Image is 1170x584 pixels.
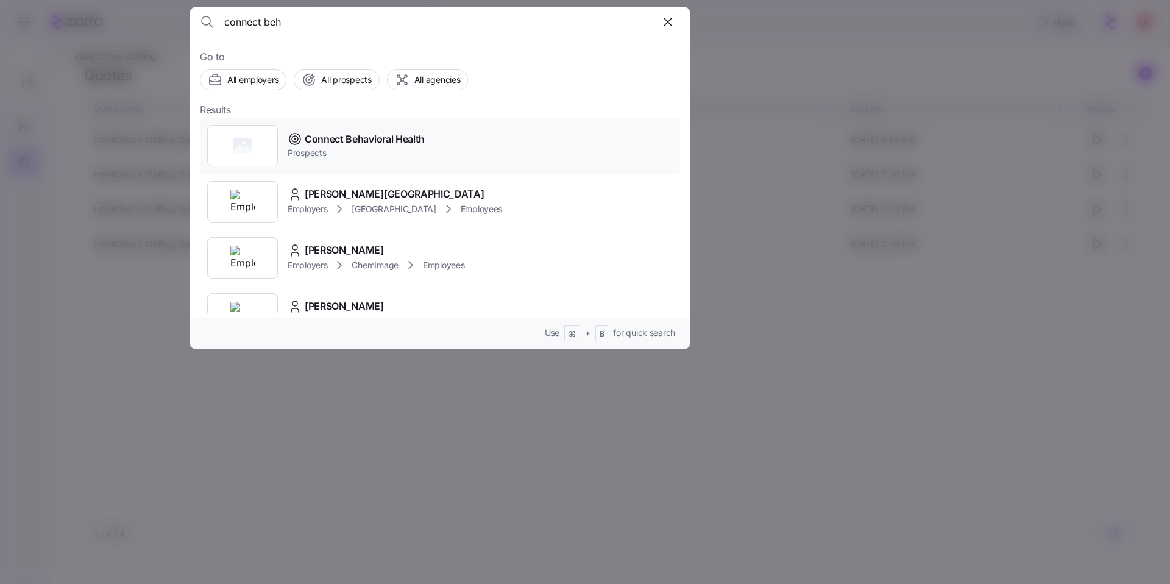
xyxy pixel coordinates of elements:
[613,327,675,339] span: for quick search
[600,329,604,340] span: B
[288,259,327,271] span: Employers
[200,49,680,65] span: Go to
[294,69,379,90] button: All prospects
[230,246,255,270] img: Employer logo
[414,74,461,86] span: All agencies
[200,102,231,118] span: Results
[585,327,590,339] span: +
[230,190,255,214] img: Employer logo
[305,299,384,314] span: [PERSON_NAME]
[352,203,436,215] span: [GEOGRAPHIC_DATA]
[461,203,502,215] span: Employees
[305,132,425,147] span: Connect Behavioral Health
[288,203,327,215] span: Employers
[288,147,425,159] span: Prospects
[230,302,255,326] img: Employer logo
[227,74,278,86] span: All employers
[305,243,384,258] span: [PERSON_NAME]
[387,69,469,90] button: All agencies
[305,187,484,202] span: [PERSON_NAME][GEOGRAPHIC_DATA]
[200,69,286,90] button: All employers
[423,259,464,271] span: Employees
[321,74,371,86] span: All prospects
[352,259,398,271] span: ChemImage
[545,327,559,339] span: Use
[569,329,576,340] span: ⌘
